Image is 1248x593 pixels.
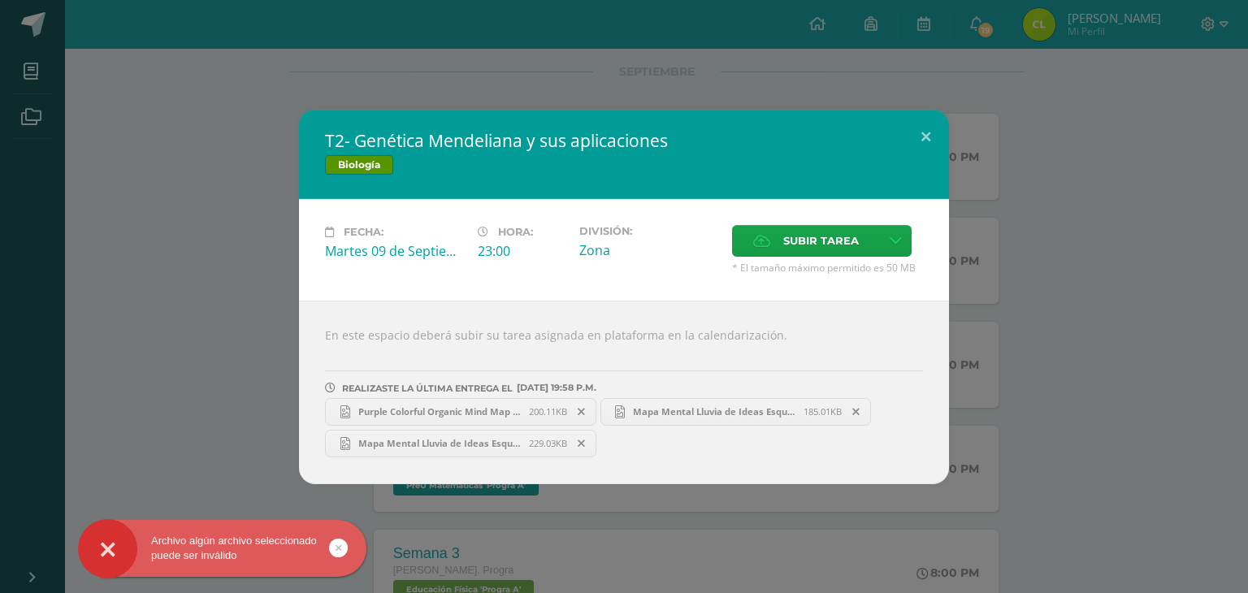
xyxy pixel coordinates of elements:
[325,242,465,260] div: Martes 09 de Septiembre
[325,155,393,175] span: Biología
[498,226,533,238] span: Hora:
[579,241,719,259] div: Zona
[903,110,949,165] button: Close (Esc)
[350,437,529,449] span: Mapa Mental Lluvia de Ideas Esquema Sencillo Colorido Morado (1).png
[529,437,567,449] span: 229.03KB
[625,405,804,418] span: Mapa Mental Lluvia de Ideas Esquema Sencillo Colorido Morado.png
[783,226,859,256] span: Subir tarea
[804,405,842,418] span: 185.01KB
[299,301,949,484] div: En este espacio deberá subir su tarea asignada en plataforma en la calendarización.
[350,405,529,418] span: Purple Colorful Organic Mind Map Brainstorm.png
[325,430,596,457] a: Mapa Mental Lluvia de Ideas Esquema Sencillo Colorido Morado (1).png 229.03KB
[478,242,566,260] div: 23:00
[78,534,366,563] div: Archivo algún archivo seleccionado puede ser inválido
[529,405,567,418] span: 200.11KB
[344,226,383,238] span: Fecha:
[342,383,513,394] span: REALIZASTE LA ÚLTIMA ENTREGA EL
[325,129,923,152] h2: T2- Genética Mendeliana y sus aplicaciones
[325,398,596,426] a: Purple Colorful Organic Mind Map Brainstorm.png 200.11KB
[843,403,870,421] span: Remover entrega
[579,225,719,237] label: División:
[600,398,872,426] a: Mapa Mental Lluvia de Ideas Esquema Sencillo Colorido Morado.png 185.01KB
[732,261,923,275] span: * El tamaño máximo permitido es 50 MB
[568,435,596,452] span: Remover entrega
[568,403,596,421] span: Remover entrega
